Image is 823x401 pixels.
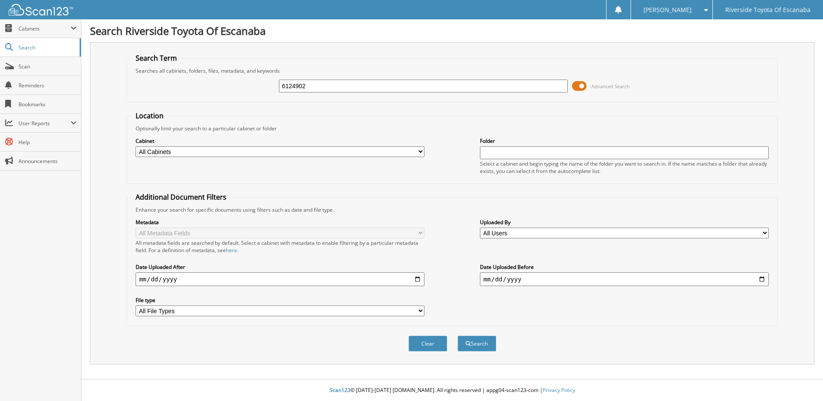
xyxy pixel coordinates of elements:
[19,63,77,70] span: Scan
[90,24,814,38] h1: Search Riverside Toyota Of Escanaba
[591,83,630,89] span: Advanced Search
[19,44,75,51] span: Search
[131,53,181,63] legend: Search Term
[131,125,773,132] div: Optionally limit your search to a particular cabinet or folder
[543,386,575,394] a: Privacy Policy
[480,219,769,226] label: Uploaded By
[131,192,231,202] legend: Additional Document Filters
[226,247,237,254] a: here
[480,272,769,286] input: end
[19,25,71,32] span: Cabinets
[458,336,496,352] button: Search
[131,111,168,120] legend: Location
[19,139,77,146] span: Help
[330,386,350,394] span: Scan123
[9,4,73,15] img: scan123-logo-white.svg
[81,380,823,401] div: © [DATE]-[DATE] [DOMAIN_NAME]. All rights reserved | appg04-scan123-com |
[19,157,77,165] span: Announcements
[408,336,447,352] button: Clear
[480,137,769,145] label: Folder
[131,67,773,74] div: Searches all cabinets, folders, files, metadata, and keywords
[131,206,773,213] div: Enhance your search for specific documents using filters such as date and file type.
[19,82,77,89] span: Reminders
[136,219,424,226] label: Metadata
[725,7,811,12] span: Riverside Toyota Of Escanaba
[19,101,77,108] span: Bookmarks
[644,7,692,12] span: [PERSON_NAME]
[136,263,424,271] label: Date Uploaded After
[136,296,424,304] label: File type
[136,239,424,254] div: All metadata fields are searched by default. Select a cabinet with metadata to enable filtering b...
[19,120,71,127] span: User Reports
[136,137,424,145] label: Cabinet
[480,263,769,271] label: Date Uploaded Before
[780,360,823,401] iframe: Chat Widget
[480,160,769,175] div: Select a cabinet and begin typing the name of the folder you want to search in. If the name match...
[136,272,424,286] input: start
